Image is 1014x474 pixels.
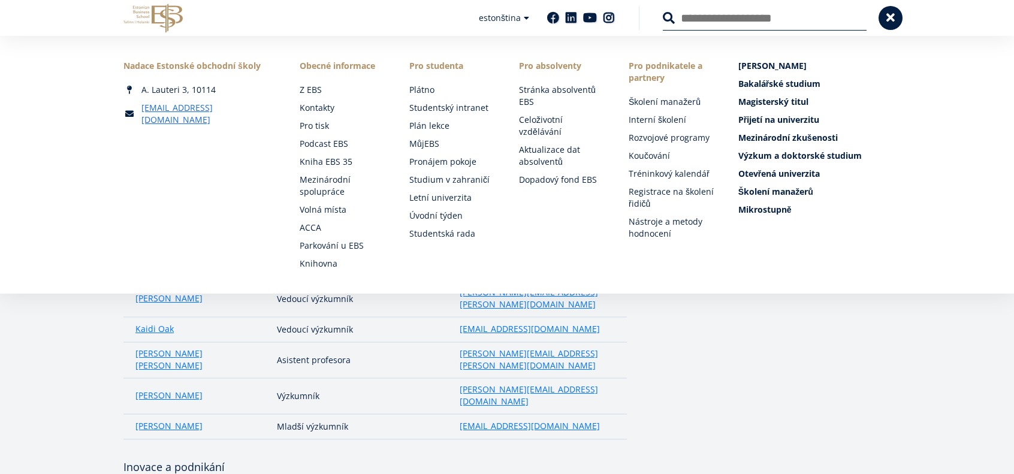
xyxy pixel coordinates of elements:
[300,204,385,216] a: Volná místa
[738,132,838,143] font: Mezinárodní zkušenosti
[409,102,495,114] a: Studentský intranet
[135,390,203,401] font: [PERSON_NAME]
[409,156,476,167] font: Pronájem pokoje
[460,323,600,335] a: [EMAIL_ADDRESS][DOMAIN_NAME]
[460,286,598,310] font: [PERSON_NAME][EMAIL_ADDRESS][PERSON_NAME][DOMAIN_NAME]
[409,84,434,95] font: Plátno
[409,174,495,186] a: Studium v ​​zahraničí
[460,348,615,372] a: [PERSON_NAME][EMAIL_ADDRESS][PERSON_NAME][DOMAIN_NAME]
[629,150,670,161] font: Koučování
[409,60,495,72] a: Pro studenta
[277,390,319,401] font: Výzkumník
[738,168,820,179] font: Otevřená univerzita
[519,174,597,185] font: Dopadový fond EBS
[409,102,488,113] font: Studentský intranet
[738,78,891,90] a: Bakalářské studium
[629,114,714,126] a: Interní školení
[141,102,276,126] a: [EMAIL_ADDRESS][DOMAIN_NAME]
[409,156,495,168] a: Pronájem pokoje
[277,293,353,304] font: Vedoucí výzkumník
[519,84,596,107] font: Stránka absolventů EBS
[519,174,605,186] a: Dopadový fond EBS
[135,360,203,371] font: [PERSON_NAME]
[460,384,615,407] a: [PERSON_NAME][EMAIL_ADDRESS][DOMAIN_NAME]
[629,216,702,239] font: Nástroje a metody hodnocení
[277,421,348,432] font: Mladší výzkumník
[519,144,580,167] font: Aktualizace dat absolventů
[738,150,891,162] a: Výzkum a doktorské studium
[519,144,605,168] a: Aktualizace dat absolventů
[629,216,714,240] a: Nástroje a metody hodnocení
[409,120,449,131] font: Plán lekce
[300,120,329,131] font: Pro tisk
[135,360,203,372] a: [PERSON_NAME]
[300,102,385,114] a: Kontakty
[460,420,600,432] a: [EMAIL_ADDRESS][DOMAIN_NAME]
[629,168,710,179] font: Tréninkový kalendář
[300,84,322,95] font: Z EBS
[409,60,463,71] font: Pro studenta
[300,156,385,168] a: Kniha EBS 35
[300,138,348,149] font: Podcast EBS
[409,192,495,204] a: Letní univerzita
[738,150,862,161] font: Výzkum a doktorské studium
[300,174,351,197] font: Mezinárodní spolupráce
[629,60,702,83] font: Pro podnikatele a partnery
[738,114,819,125] font: Přijetí na univerzitu
[409,138,439,149] font: MůjEBS
[409,210,495,222] a: Úvodní týden
[629,168,714,180] a: Tréninkový kalendář
[738,114,891,126] a: Přijetí na univerzitu
[460,286,615,310] a: [PERSON_NAME][EMAIL_ADDRESS][PERSON_NAME][DOMAIN_NAME]
[135,420,203,432] a: [PERSON_NAME]
[629,186,714,210] a: Registrace na školení řidičů
[460,384,598,407] font: [PERSON_NAME][EMAIL_ADDRESS][DOMAIN_NAME]
[738,60,807,71] font: [PERSON_NAME]
[738,78,820,89] font: Bakalářské studium
[738,186,891,198] a: Školení manažerů
[738,168,891,180] a: Otevřená univerzita
[738,204,792,215] font: Mikrostupně
[300,138,385,150] a: Podcast EBS
[300,120,385,132] a: Pro tisk
[629,150,714,162] a: Koučování
[519,114,605,138] a: Celoživotní vzdělávání
[629,132,714,144] a: Rozvojové programy
[300,60,375,71] font: Obecné informace
[135,323,174,335] a: Kaidi Oak
[409,84,495,96] a: Plátno
[135,292,203,304] a: [PERSON_NAME]
[629,186,714,209] font: Registrace na školení řidičů
[519,114,563,137] font: Celoživotní vzdělávání
[738,96,891,108] a: Magisterský titul
[300,156,352,167] font: Kniha EBS 35
[141,102,213,125] font: [EMAIL_ADDRESS][DOMAIN_NAME]
[629,96,714,108] a: Školení manažerů
[135,348,203,360] a: [PERSON_NAME]
[519,60,581,71] font: Pro absolventy
[629,132,710,143] font: Rozvojové programy
[300,258,385,270] a: Knihovna
[409,174,490,185] font: Studium v ​​zahraničí
[300,204,346,215] font: Volná místa
[738,186,813,197] font: Školení manažerů
[409,228,495,240] a: Studentská rada
[519,84,605,108] a: Stránka absolventů EBS
[629,96,701,107] font: Školení manažerů
[135,348,203,359] font: [PERSON_NAME]
[738,60,891,72] a: [PERSON_NAME]
[135,292,203,304] font: [PERSON_NAME]
[277,324,353,335] font: Vedoucí výzkumník
[300,240,364,251] font: Parkování u EBS
[409,192,472,203] font: Letní univerzita
[409,138,495,150] a: MůjEBS
[300,174,385,198] a: Mezinárodní spolupráce
[409,228,475,239] font: Studentská rada
[300,258,337,269] font: Knihovna
[300,222,385,234] a: ACCA
[300,222,321,233] font: ACCA
[141,84,216,95] font: A. Lauteri 3, 10114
